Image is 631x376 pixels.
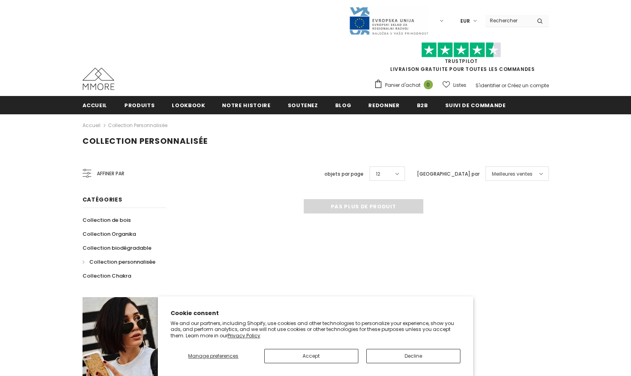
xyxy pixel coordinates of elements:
a: Collection Organika [83,227,136,241]
span: Blog [335,102,352,109]
span: LIVRAISON GRATUITE POUR TOUTES LES COMMANDES [374,46,549,72]
a: B2B [417,96,428,114]
span: Meilleures ventes [492,170,533,178]
span: Catégories [83,196,122,204]
p: We and our partners, including Shopify, use cookies and other technologies to personalize your ex... [171,320,461,339]
img: Javni Razpis [349,6,429,35]
span: 0 [424,80,433,89]
span: Manage preferences [188,352,238,359]
span: Produits [124,102,155,109]
span: soutenez [288,102,318,109]
a: Collection biodégradable [83,241,151,255]
span: Suivi de commande [445,102,506,109]
span: 12 [376,170,380,178]
img: Faites confiance aux étoiles pilotes [421,42,501,58]
img: Cas MMORE [83,68,114,90]
h2: Cookie consent [171,309,461,317]
a: Redonner [368,96,399,114]
span: B2B [417,102,428,109]
span: Panier d'achat [385,81,421,89]
a: soutenez [288,96,318,114]
span: Collection personnalisée [83,135,208,147]
a: Accueil [83,121,100,130]
a: Privacy Policy [228,332,260,339]
span: or [501,82,506,89]
span: Affiner par [97,169,124,178]
a: Suivi de commande [445,96,506,114]
a: Panier d'achat 0 [374,79,437,91]
a: Blog [335,96,352,114]
span: EUR [460,17,470,25]
a: Collection de bois [83,213,131,227]
button: Accept [264,349,358,363]
span: Notre histoire [222,102,270,109]
span: Collection Organika [83,230,136,238]
a: S'identifier [476,82,500,89]
a: Accueil [83,96,108,114]
label: [GEOGRAPHIC_DATA] par [417,170,480,178]
span: Collection biodégradable [83,244,151,252]
button: Manage preferences [171,349,256,363]
a: Collection personnalisée [108,122,167,129]
span: Redonner [368,102,399,109]
input: Search Site [485,15,531,26]
label: objets par page [324,170,364,178]
a: Collection Chakra [83,269,131,283]
a: Lookbook [172,96,205,114]
span: Collection personnalisée [89,258,155,266]
a: Notre histoire [222,96,270,114]
a: Listes [442,78,466,92]
span: Lookbook [172,102,205,109]
span: Collection Chakra [83,272,131,280]
button: Decline [366,349,460,363]
span: Accueil [83,102,108,109]
a: Produits [124,96,155,114]
a: TrustPilot [445,58,478,65]
span: Collection de bois [83,216,131,224]
span: Listes [453,81,466,89]
a: Javni Razpis [349,17,429,24]
a: Collection personnalisée [83,255,155,269]
a: Créez un compte [507,82,549,89]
